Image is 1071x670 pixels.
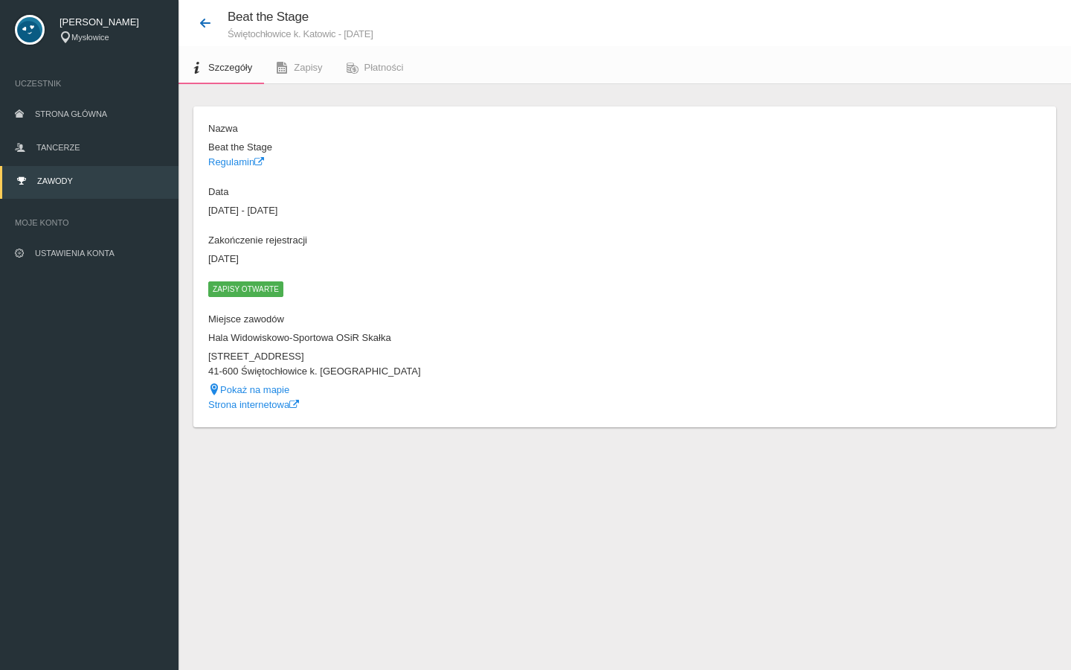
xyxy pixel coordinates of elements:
span: Ustawienia konta [35,249,115,258]
span: Płatności [364,62,404,73]
span: Tancerze [36,143,80,152]
span: Beat the Stage [228,10,309,24]
dd: Hala Widowiskowo-Sportowa OSiR Skałka [208,331,617,345]
img: svg [15,15,45,45]
a: Zapisy [264,51,334,84]
span: Uczestnik [15,76,164,91]
a: Płatności [335,51,416,84]
span: Zapisy [294,62,322,73]
dd: 41-600 Świętochłowice k. [GEOGRAPHIC_DATA] [208,364,617,379]
a: Pokaż na mapie [208,384,289,395]
dt: Miejsce zawodów [208,312,617,327]
span: Zapisy otwarte [208,281,283,296]
small: Świętochłowice k. Katowic - [DATE] [228,29,373,39]
a: Regulamin [208,156,264,167]
span: [PERSON_NAME] [59,15,164,30]
dd: Beat the Stage [208,140,617,155]
a: Szczegóły [178,51,264,84]
dt: Nazwa [208,121,617,136]
a: Zapisy otwarte [208,283,283,294]
a: Strona internetowa [208,399,299,410]
span: Moje konto [15,215,164,230]
dd: [DATE] - [DATE] [208,203,617,218]
span: Strona główna [35,109,107,118]
dd: [DATE] [208,252,617,267]
span: Szczegóły [208,62,252,73]
div: Mysłowice [59,31,164,44]
dd: [STREET_ADDRESS] [208,349,617,364]
dt: Data [208,185,617,200]
dt: Zakończenie rejestracji [208,233,617,248]
span: Zawody [37,176,73,185]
